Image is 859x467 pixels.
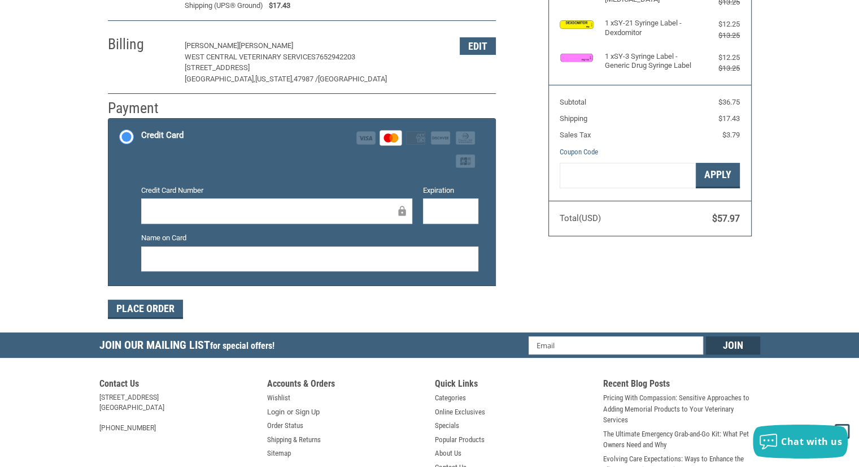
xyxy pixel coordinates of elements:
[141,185,412,196] label: Credit Card Number
[781,435,842,448] span: Chat with us
[722,131,740,139] span: $3.79
[695,30,740,41] div: $13.25
[185,41,239,50] span: [PERSON_NAME]
[239,41,293,50] span: [PERSON_NAME]
[435,407,485,418] a: Online Exclusives
[185,75,255,83] span: [GEOGRAPHIC_DATA],
[603,429,760,451] a: The Ultimate Emergency Grab-and-Go Kit: What Pet Owners Need and Why
[560,148,598,156] a: Coupon Code
[695,19,740,30] div: $12.25
[529,336,703,354] input: Email
[560,114,587,123] span: Shipping
[267,434,321,446] a: Shipping & Returns
[267,392,290,404] a: Wishlist
[460,37,496,55] button: Edit
[696,163,740,188] button: Apply
[141,232,478,244] label: Name on Card
[695,52,740,63] div: $12.25
[605,52,692,71] h4: 1 x SY-3 Syringe Label - Generic Drug Syringe Label
[210,340,274,351] span: for special offers!
[718,114,740,123] span: $17.43
[605,19,692,37] h4: 1 x SY-21 Syringe Label - Dexdomitor
[108,300,183,319] button: Place Order
[435,434,485,446] a: Popular Products
[435,420,459,431] a: Specials
[255,75,294,83] span: [US_STATE],
[560,163,696,188] input: Gift Certificate or Coupon Code
[294,75,318,83] span: 47987 /
[295,407,320,418] a: Sign Up
[267,378,424,392] h5: Accounts & Orders
[99,332,280,361] h5: Join Our Mailing List
[267,407,285,418] a: Login
[603,392,760,426] a: Pricing With Compassion: Sensitive Approaches to Adding Memorial Products to Your Veterinary Serv...
[560,213,601,223] span: Total (USD)
[718,98,740,106] span: $36.75
[280,407,300,418] span: or
[108,35,174,54] h2: Billing
[435,448,461,459] a: About Us
[316,53,355,61] span: 7652942203
[753,425,848,459] button: Chat with us
[435,392,466,404] a: Categories
[267,448,291,459] a: Sitemap
[99,378,256,392] h5: Contact Us
[108,99,174,118] h2: Payment
[603,378,760,392] h5: Recent Blog Posts
[435,378,592,392] h5: Quick Links
[560,98,586,106] span: Subtotal
[99,392,256,433] address: [STREET_ADDRESS] [GEOGRAPHIC_DATA] [PHONE_NUMBER]
[141,126,184,145] div: Credit Card
[185,63,250,72] span: [STREET_ADDRESS]
[706,336,760,354] input: Join
[318,75,387,83] span: [GEOGRAPHIC_DATA]
[560,131,591,139] span: Sales Tax
[712,213,740,224] span: $57.97
[267,420,303,431] a: Order Status
[695,63,740,74] div: $13.25
[423,185,478,196] label: Expiration
[185,53,316,61] span: West Central Veterinary Services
